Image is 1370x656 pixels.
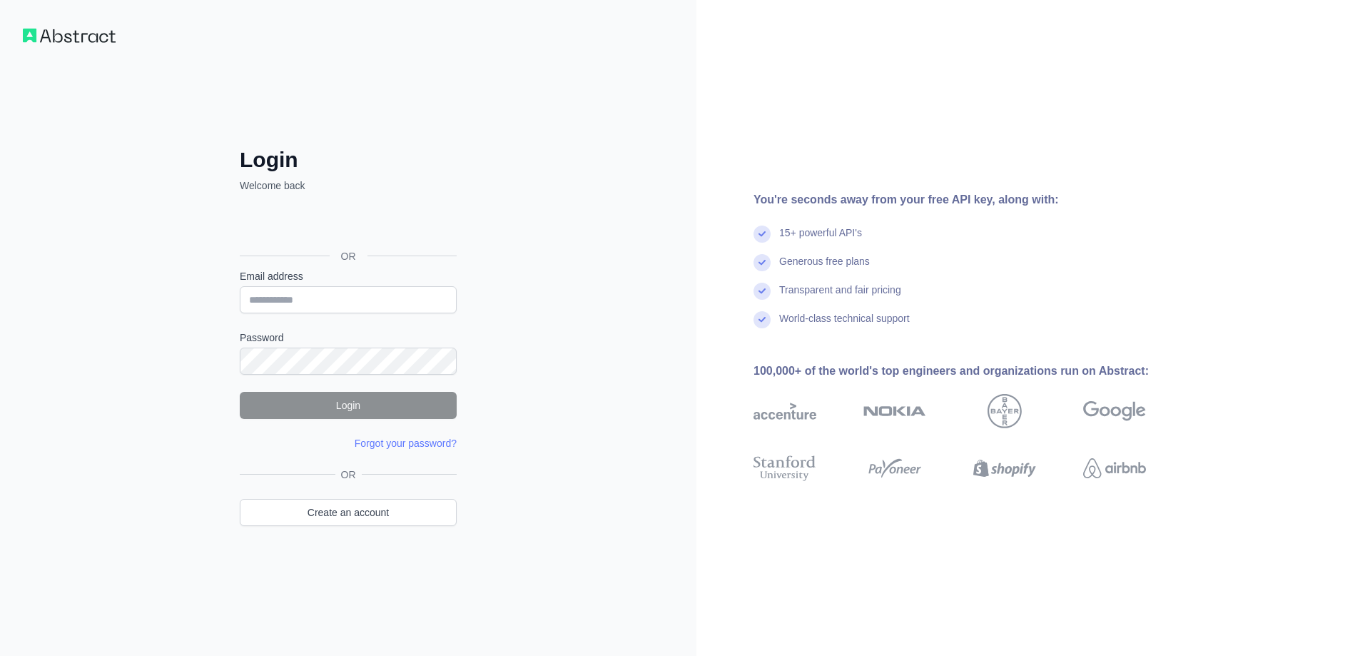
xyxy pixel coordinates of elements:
[779,283,901,311] div: Transparent and fair pricing
[240,499,457,526] a: Create an account
[233,208,461,240] iframe: Кнопка "Войти с аккаунтом Google"
[988,394,1022,428] img: bayer
[1083,453,1146,484] img: airbnb
[335,468,362,482] span: OR
[753,453,816,484] img: stanford university
[779,254,870,283] div: Generous free plans
[753,363,1192,380] div: 100,000+ of the world's top engineers and organizations run on Abstract:
[779,311,910,340] div: World-class technical support
[240,269,457,283] label: Email address
[863,394,926,428] img: nokia
[753,254,771,271] img: check mark
[753,311,771,328] img: check mark
[1083,394,1146,428] img: google
[863,453,926,484] img: payoneer
[753,283,771,300] img: check mark
[23,29,116,43] img: Workflow
[330,249,367,263] span: OR
[240,178,457,193] p: Welcome back
[753,191,1192,208] div: You're seconds away from your free API key, along with:
[973,453,1036,484] img: shopify
[355,438,457,449] a: Forgot your password?
[753,394,816,428] img: accenture
[753,226,771,243] img: check mark
[240,392,457,419] button: Login
[779,226,862,254] div: 15+ powerful API's
[240,147,457,173] h2: Login
[240,330,457,345] label: Password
